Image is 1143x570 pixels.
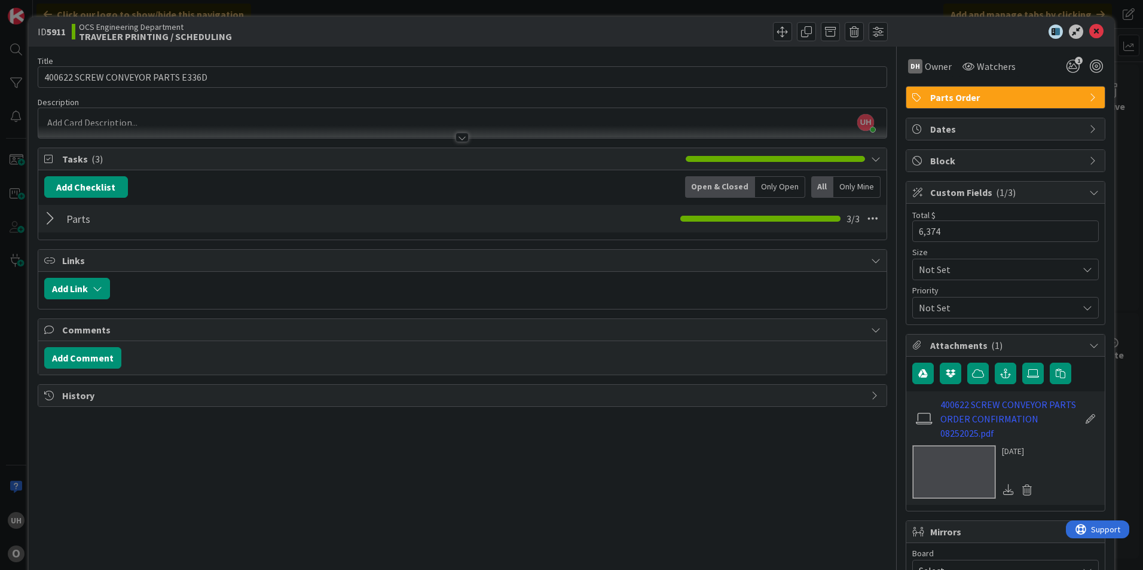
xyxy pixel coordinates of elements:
[930,338,1083,353] span: Attachments
[62,152,680,166] span: Tasks
[919,261,1072,278] span: Not Set
[62,253,865,268] span: Links
[38,24,66,39] span: ID
[912,248,1099,256] div: Size
[38,97,79,108] span: Description
[930,122,1083,136] span: Dates
[62,388,865,403] span: History
[44,176,128,198] button: Add Checklist
[685,176,755,198] div: Open & Closed
[62,323,865,337] span: Comments
[79,32,232,41] b: TRAVELER PRINTING / SCHEDULING
[1075,57,1083,65] span: 1
[930,525,1083,539] span: Mirrors
[755,176,805,198] div: Only Open
[62,208,331,229] input: Add Checklist...
[912,286,1099,295] div: Priority
[930,154,1083,168] span: Block
[811,176,833,198] div: All
[91,153,103,165] span: ( 3 )
[1002,445,1037,458] div: [DATE]
[930,185,1083,200] span: Custom Fields
[833,176,881,198] div: Only Mine
[940,397,1079,440] a: 400622 SCREW CONVEYOR PARTS ORDER CONFIRMATION 08252025.pdf
[79,22,232,32] span: OCS Engineering Department
[991,339,1003,351] span: ( 1 )
[919,299,1072,316] span: Not Set
[846,212,860,226] span: 3 / 3
[1002,482,1015,498] div: Download
[857,114,874,131] span: UH
[908,59,922,73] div: DH
[925,59,952,73] span: Owner
[930,90,1083,105] span: Parts Order
[912,549,934,557] span: Board
[38,66,887,88] input: type card name here...
[44,278,110,299] button: Add Link
[912,210,936,220] label: Total $
[25,2,54,16] span: Support
[44,347,121,369] button: Add Comment
[977,59,1016,73] span: Watchers
[996,186,1016,198] span: ( 1/3 )
[38,56,53,66] label: Title
[47,26,66,38] b: 5911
